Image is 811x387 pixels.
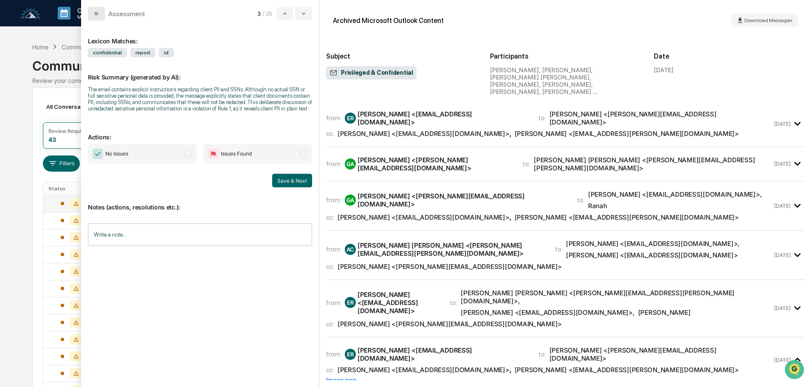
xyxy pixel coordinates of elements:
[62,108,68,115] div: 🗄️
[338,366,510,374] div: [PERSON_NAME] <[EMAIL_ADDRESS][DOMAIN_NAME]>
[88,48,127,57] span: confidential
[70,107,105,116] span: Attestations
[326,299,341,307] span: from:
[358,192,567,208] div: [PERSON_NAME] <[PERSON_NAME][EMAIL_ADDRESS][DOMAIN_NAME]>
[523,160,530,168] span: to:
[338,213,510,221] div: [PERSON_NAME] <[EMAIL_ADDRESS][DOMAIN_NAME]>
[338,130,511,138] span: ,
[654,52,804,60] h2: Date
[8,18,155,31] p: How can we help?
[108,10,145,18] div: Assessment
[70,14,113,20] p: Manage Tasks
[43,100,107,113] div: All Conversations
[60,144,103,150] a: Powered byPylon
[8,65,24,80] img: 1746055101610-c473b297-6a78-478c-a979-82029cc54cd1
[450,299,457,307] span: to:
[333,17,444,25] div: Archived Microsoft Outlook Content
[17,107,55,116] span: Preclearance
[5,104,58,119] a: 🖐️Preclearance
[338,213,511,221] span: ,
[32,43,48,51] div: Home
[515,130,739,138] div: [PERSON_NAME] <[EMAIL_ADDRESS][PERSON_NAME][DOMAIN_NAME]>
[17,123,54,132] span: Data Lookup
[326,52,476,60] h2: Subject
[774,357,791,363] time: Friday, September 19, 2025 at 7:10:04 AM
[744,17,792,23] span: Download Messages
[208,149,218,159] img: Flag
[784,359,807,382] iframe: Open customer support
[20,8,41,19] img: logo
[338,130,510,138] div: [PERSON_NAME] <[EMAIL_ADDRESS][DOMAIN_NAME]>
[88,86,312,112] div: The email contains explicit instructions regarding client PII and SSNs. Although no actual SSN or...
[130,48,155,57] span: report
[29,73,107,80] div: We're available if you need us!
[84,144,103,150] span: Pylon
[8,124,15,131] div: 🔎
[58,104,109,119] a: 🗄️Attestations
[105,150,128,158] span: No Issues
[358,110,528,126] div: [PERSON_NAME] <[EMAIL_ADDRESS][DOMAIN_NAME]>
[93,149,103,159] img: Checkmark
[5,120,57,135] a: 🔎Data Lookup
[8,108,15,115] div: 🖐️
[566,251,738,259] div: [PERSON_NAME] <[EMAIL_ADDRESS][DOMAIN_NAME]>
[43,182,99,195] th: Status
[262,10,275,17] span: / 25
[329,69,413,77] span: Privileged & Confidential
[272,174,312,187] button: Save & Next
[326,213,334,221] span: cc:
[326,160,341,168] span: from:
[588,190,762,198] div: [PERSON_NAME] <[EMAIL_ADDRESS][DOMAIN_NAME]> ,
[326,320,334,328] span: cc:
[48,136,56,143] div: 43
[326,366,334,374] span: cc:
[577,196,585,204] span: to:
[515,213,739,221] div: [PERSON_NAME] <[EMAIL_ADDRESS][PERSON_NAME][DOMAIN_NAME]>
[461,289,772,305] div: [PERSON_NAME] [PERSON_NAME] <[PERSON_NAME][EMAIL_ADDRESS][PERSON_NAME][DOMAIN_NAME]> ,
[358,291,439,315] div: [PERSON_NAME] <[EMAIL_ADDRESS][DOMAIN_NAME]>
[774,305,791,311] time: Friday, September 19, 2025 at 7:08:42 AM
[326,263,334,271] span: cc:
[555,245,563,253] span: to:
[358,346,528,362] div: [PERSON_NAME] <[EMAIL_ADDRESS][DOMAIN_NAME]>
[638,308,691,316] div: [PERSON_NAME]
[43,155,80,172] button: Filters
[338,366,511,374] span: ,
[490,66,640,95] div: [PERSON_NAME], [PERSON_NAME], [PERSON_NAME] [PERSON_NAME], [PERSON_NAME], [PERSON_NAME], [PERSON_...
[534,156,772,172] div: [PERSON_NAME] [PERSON_NAME] <[PERSON_NAME][EMAIL_ADDRESS][PERSON_NAME][DOMAIN_NAME]>
[358,241,545,257] div: [PERSON_NAME] [PERSON_NAME] <[PERSON_NAME][EMAIL_ADDRESS][PERSON_NAME][DOMAIN_NAME]>
[62,43,130,51] div: Communications Archive
[88,123,312,141] p: Actions:
[326,130,334,138] span: cc:
[549,346,772,362] div: [PERSON_NAME] <[PERSON_NAME][EMAIL_ADDRESS][DOMAIN_NAME]>
[345,113,356,124] div: ER
[345,195,356,206] div: GA
[774,161,791,167] time: Thursday, September 18, 2025 at 11:21:52 PM
[774,252,791,258] time: Friday, September 19, 2025 at 12:13:15 AM
[326,196,341,204] span: from:
[549,110,772,126] div: [PERSON_NAME] <[PERSON_NAME][EMAIL_ADDRESS][DOMAIN_NAME]>
[159,48,174,57] span: id
[32,77,778,84] div: Review your communication records across channels
[358,156,513,172] div: [PERSON_NAME] <[PERSON_NAME][EMAIL_ADDRESS][DOMAIN_NAME]>
[326,114,341,122] span: from:
[70,7,113,14] p: Calendar
[326,350,341,358] span: from:
[345,297,356,308] div: ER
[774,121,791,127] time: Thursday, September 18, 2025 at 9:09:00 PM
[538,350,546,358] span: to:
[538,114,546,122] span: to:
[731,14,797,27] button: Download Messages
[221,150,252,158] span: Issues Found
[88,27,312,45] div: Lexicon Matches:
[48,128,89,134] div: Review Required
[88,63,312,81] p: Risk Summary (generated by AI):
[338,320,562,328] div: [PERSON_NAME] <[PERSON_NAME][EMAIL_ADDRESS][DOMAIN_NAME]>
[144,68,155,78] button: Start new chat
[29,65,139,73] div: Start new chat
[461,308,634,316] div: [PERSON_NAME] <[EMAIL_ADDRESS][DOMAIN_NAME]> ,
[515,366,739,374] div: [PERSON_NAME] <[EMAIL_ADDRESS][PERSON_NAME][DOMAIN_NAME]>
[588,202,607,210] div: Ranah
